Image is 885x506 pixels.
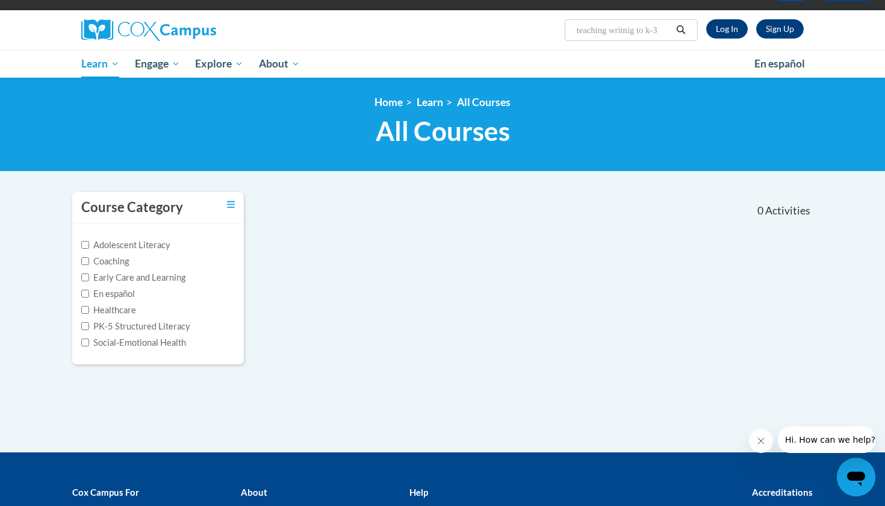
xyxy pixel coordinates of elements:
b: About [241,487,267,498]
input: Checkbox for Options [81,322,89,330]
input: Checkbox for Options [81,241,89,249]
span: En español [754,57,805,70]
span: About [259,57,300,71]
b: Cox Campus For [72,487,139,498]
a: Home [374,96,403,108]
a: Cox Campus [81,19,310,41]
span: Explore [195,57,243,71]
label: PK-5 Structured Literacy [81,320,190,333]
a: Toggle collapse [227,198,235,211]
a: Explore [187,50,251,78]
b: Accreditations [752,487,813,498]
label: En español [81,287,135,301]
input: Search Courses [576,23,672,37]
b: Help [409,487,428,498]
span: Learn [81,57,119,71]
a: Log In [706,19,748,39]
input: Checkbox for Options [81,257,89,265]
input: Checkbox for Options [81,273,89,281]
span: Engage [135,57,180,71]
label: Healthcare [81,304,136,317]
button: Search [672,23,690,37]
iframe: Button to launch messaging window [837,458,875,496]
input: Checkbox for Options [81,306,89,314]
label: Early Care and Learning [81,271,185,284]
label: Coaching [81,255,129,268]
div: Main menu [63,50,822,78]
span: All Courses [376,115,510,147]
img: Cox Campus [81,19,216,41]
label: Adolescent Literacy [81,239,170,252]
a: Learn [73,50,127,78]
input: Checkbox for Options [81,290,89,298]
span: Activities [765,204,810,217]
a: Engage [127,50,188,78]
a: All Courses [457,96,511,108]
a: Register [756,19,804,39]
label: Social-Emotional Health [81,336,186,349]
a: En español [747,51,813,77]
span: 0 [757,204,763,217]
a: About [251,50,308,78]
a: Learn [417,96,443,108]
h3: Course Category [81,198,183,217]
iframe: Message from company [778,426,875,453]
input: Checkbox for Options [81,339,89,346]
iframe: Close message [749,429,773,453]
